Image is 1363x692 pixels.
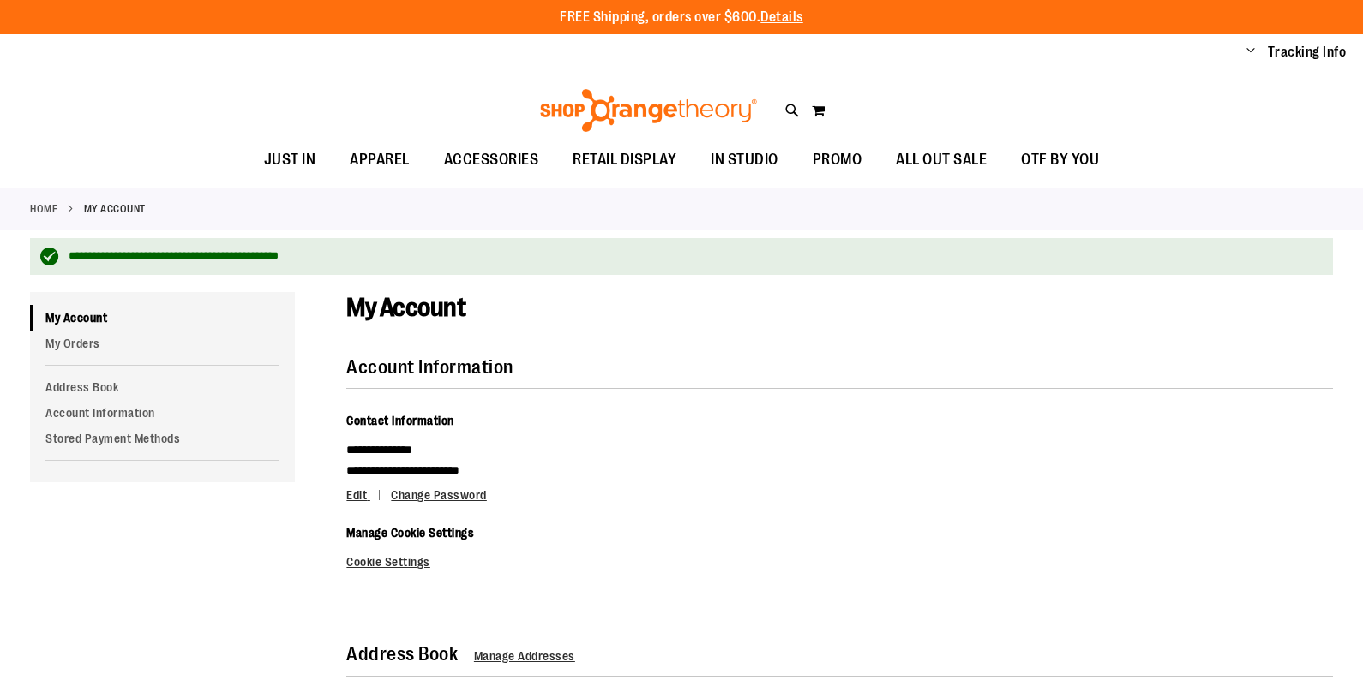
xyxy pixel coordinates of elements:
strong: Address Book [346,643,458,665]
a: Edit [346,488,388,502]
strong: Account Information [346,356,513,378]
a: Address Book [30,374,295,400]
a: My Account [30,305,295,331]
p: FREE Shipping, orders over $600. [560,8,803,27]
a: Change Password [391,488,487,502]
img: Shop Orangetheory [537,89,760,132]
a: Tracking Info [1268,43,1347,62]
span: My Account [346,293,465,322]
span: APPAREL [350,140,410,179]
a: My Orders [30,331,295,356]
span: Edit [346,488,367,502]
a: Account Information [30,400,295,426]
a: Stored Payment Methods [30,426,295,451]
a: Home [30,201,57,217]
span: Manage Cookie Settings [346,526,474,540]
span: OTF BY YOU [1021,140,1099,179]
a: Cookie Settings [346,555,430,569]
span: ALL OUT SALE [896,140,987,179]
a: Manage Addresses [474,649,575,663]
span: JUST IN [264,140,316,179]
span: Contact Information [346,414,454,427]
span: IN STUDIO [711,140,778,179]
span: ACCESSORIES [444,140,539,179]
strong: My Account [84,201,146,217]
span: PROMO [813,140,862,179]
a: Details [760,9,803,25]
span: RETAIL DISPLAY [573,140,676,179]
button: Account menu [1246,44,1255,61]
